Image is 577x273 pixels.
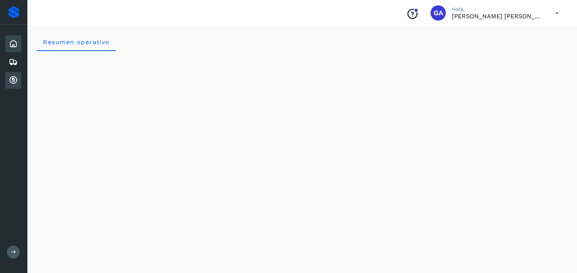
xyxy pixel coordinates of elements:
[5,54,21,70] div: Embarques
[452,13,543,20] p: GABRIELA ARENAS DELGADILLO
[43,38,110,46] span: Resumen operativo
[5,72,21,89] div: Cuentas por cobrar
[5,35,21,52] div: Inicio
[452,6,543,13] p: Hola,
